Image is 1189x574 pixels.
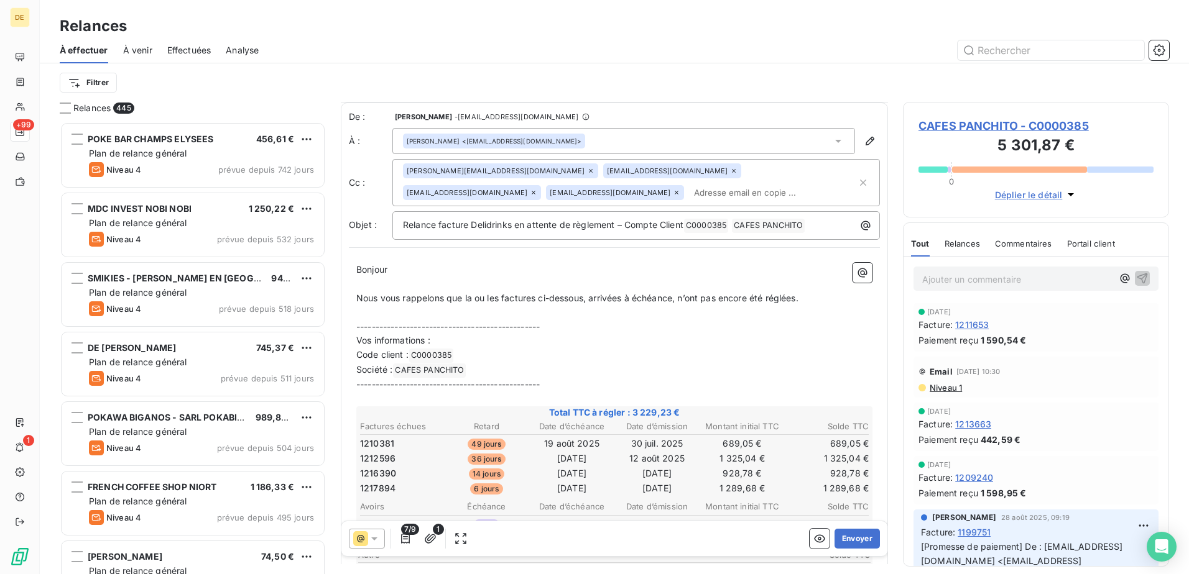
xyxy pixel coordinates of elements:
[700,437,784,450] td: 689,05 €
[615,467,699,480] td: [DATE]
[356,349,409,360] span: Code client :
[785,481,869,495] td: 1 289,68 €
[88,273,393,283] span: SMIKIES - [PERSON_NAME] EN [GEOGRAPHIC_DATA] - SSPP CONCEPT
[615,517,699,531] td: 2 juil. 2025
[360,467,396,480] span: 1216390
[918,433,978,446] span: Paiement reçu
[530,420,614,433] th: Date d’échéance
[349,176,392,189] label: Cc :
[395,113,452,121] span: [PERSON_NAME]
[958,526,991,539] span: 1199751
[918,417,953,430] span: Facture :
[918,334,978,347] span: Paiement reçu
[615,420,699,433] th: Date d’émission
[785,517,869,531] td: 36,87 €
[60,73,117,93] button: Filtrer
[785,500,869,513] th: Solde TTC
[689,183,833,202] input: Adresse email en copie ...
[349,219,377,230] span: Objet :
[360,482,396,494] span: 1217894
[407,137,460,145] span: [PERSON_NAME]
[955,318,989,331] span: 1211653
[445,420,529,433] th: Retard
[360,437,394,450] span: 1210381
[785,452,869,465] td: 1 325,04 €
[356,293,798,303] span: Nous vous rappelons que la ou les factures ci-dessous, arrivées à échéance, n’ont pas encore été ...
[981,486,1027,499] span: 1 598,95 €
[949,176,954,186] span: 0
[10,547,30,567] img: Logo LeanPay
[88,203,192,214] span: MDC INVEST NOBI NOBI
[1001,514,1070,521] span: 28 août 2025, 09:19
[455,113,578,121] span: - [EMAIL_ADDRESS][DOMAIN_NAME]
[918,318,953,331] span: Facture :
[700,517,784,531] td: 36,87 €
[981,433,1020,446] span: 442,59 €
[468,439,505,450] span: 49 jours
[13,119,34,130] span: +99
[60,122,326,574] div: grid
[530,481,614,495] td: [DATE]
[106,165,141,175] span: Niveau 4
[218,165,314,175] span: prévue depuis 742 jours
[358,406,871,419] span: Total TTC à régler : 3 229,23 €
[106,304,141,314] span: Niveau 4
[359,500,443,513] th: Avoirs
[927,461,951,468] span: [DATE]
[921,526,955,539] span: Facture :
[217,443,314,453] span: prévue depuis 504 jours
[60,44,108,57] span: À effectuer
[409,348,453,363] span: C0000385
[918,471,953,484] span: Facture :
[356,264,387,275] span: Bonjour
[468,453,505,465] span: 36 jours
[217,234,314,244] span: prévue depuis 532 jours
[256,412,295,422] span: 989,89 €
[550,189,670,196] span: [EMAIL_ADDRESS][DOMAIN_NAME]
[217,512,314,522] span: prévue depuis 495 jours
[106,234,141,244] span: Niveau 4
[1067,239,1115,248] span: Portail client
[684,219,728,233] span: C0000385
[356,379,540,389] span: ------------------------------------------------
[88,551,162,562] span: [PERSON_NAME]
[911,239,930,248] span: Tout
[700,500,784,513] th: Montant initial TTC
[930,367,953,376] span: Email
[106,373,141,383] span: Niveau 4
[530,500,614,513] th: Date d’échéance
[785,467,869,480] td: 928,78 €
[918,486,978,499] span: Paiement reçu
[88,481,217,492] span: FRENCH COFFEE SHOP NIORT
[123,44,152,57] span: À venir
[615,452,699,465] td: 12 août 2025
[359,420,443,433] th: Factures échues
[928,383,962,393] span: Niveau 1
[249,203,295,214] span: 1 250,22 €
[88,412,251,422] span: POKAWA BIGANOS - SARL POKABIGA
[945,239,980,248] span: Relances
[700,467,784,480] td: 928,78 €
[607,167,728,175] span: [EMAIL_ADDRESS][DOMAIN_NAME]
[221,373,314,383] span: prévue depuis 511 jours
[530,437,614,450] td: 19 août 2025
[359,517,443,531] td: 1204320
[785,437,869,450] td: 689,05 €
[393,363,466,378] span: CAFES PANCHITO
[401,524,419,535] span: 7/9
[106,512,141,522] span: Niveau 4
[407,137,581,145] div: <[EMAIL_ADDRESS][DOMAIN_NAME]>
[261,551,294,562] span: 74,50 €
[615,500,699,513] th: Date d’émission
[700,452,784,465] td: 1 325,04 €
[356,364,392,375] span: Société :
[271,273,311,283] span: 943,43 €
[88,134,213,144] span: POKE BAR CHAMPS ELYSEES
[530,452,614,465] td: [DATE]
[106,443,141,453] span: Niveau 4
[956,368,1001,375] span: [DATE] 10:30
[349,111,392,123] span: De :
[927,308,951,316] span: [DATE]
[251,481,295,492] span: 1 186,33 €
[88,342,176,353] span: DE [PERSON_NAME]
